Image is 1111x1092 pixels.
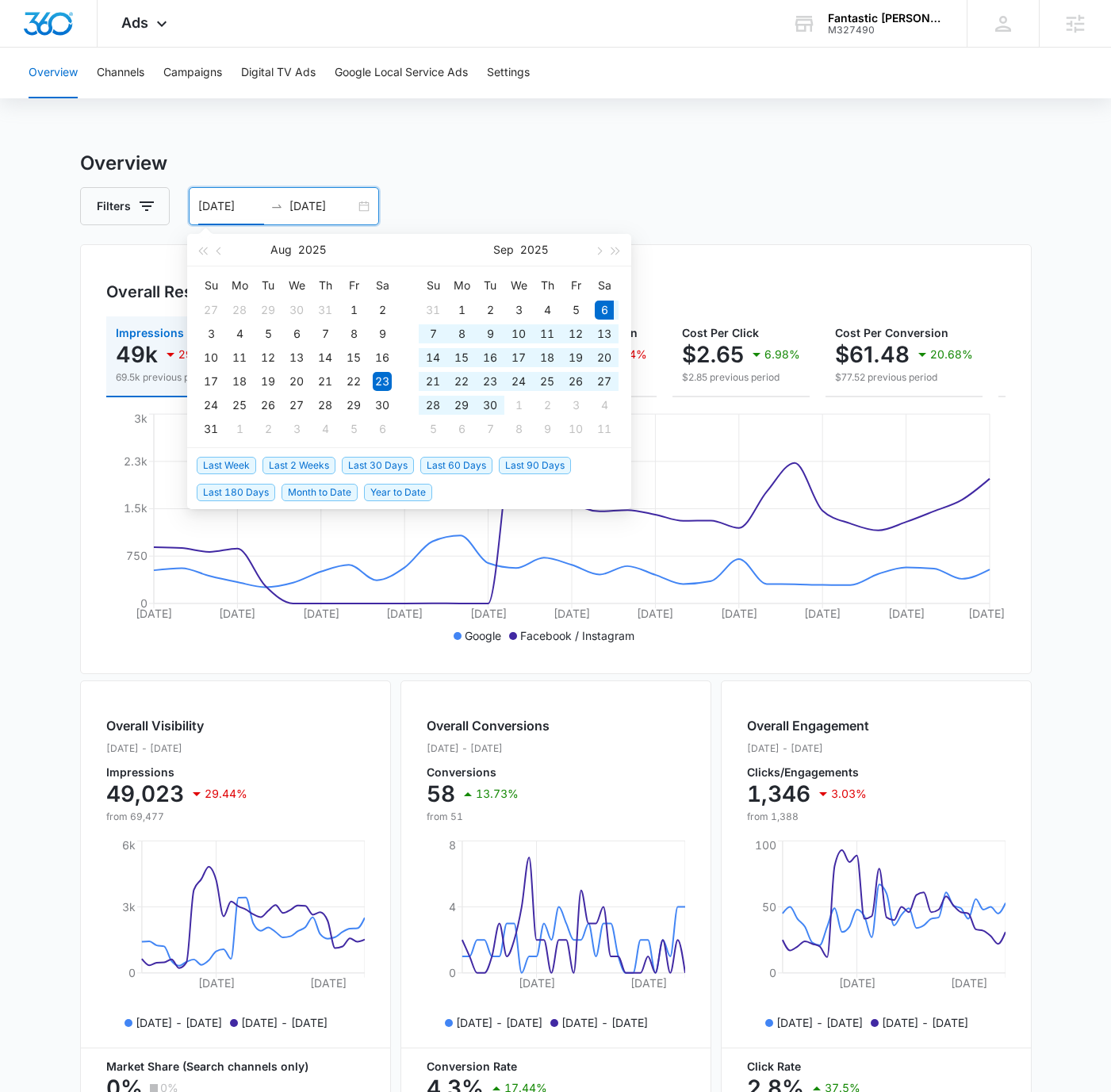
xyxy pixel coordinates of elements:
td: 2025-08-31 [197,417,225,441]
div: 7 [316,324,335,343]
div: 23 [373,372,392,391]
td: 2025-09-30 [476,393,504,417]
div: 4 [538,301,557,320]
td: 2025-08-10 [197,346,225,370]
div: 11 [538,324,557,343]
button: Aug [270,234,292,266]
p: Clicks/Engagements [747,767,869,778]
div: 6 [452,420,471,439]
td: 2025-08-15 [339,346,368,370]
div: 10 [509,324,528,343]
td: 2025-08-18 [225,370,254,393]
td: 2025-09-04 [311,417,339,441]
tspan: [DATE] [630,976,667,990]
th: Tu [254,273,282,298]
div: 22 [344,372,363,391]
td: 2025-09-01 [225,417,254,441]
span: to [270,200,283,213]
tspan: [DATE] [838,976,875,990]
tspan: 50 [761,900,776,914]
h2: Overall Conversions [427,716,550,735]
tspan: 4 [448,900,455,914]
div: 6 [287,324,306,343]
td: 2025-08-26 [254,393,282,417]
tspan: 3k [133,412,147,425]
div: 17 [201,372,220,391]
td: 2025-10-06 [447,417,476,441]
div: 8 [452,324,471,343]
p: 6.98% [764,349,800,360]
td: 2025-09-13 [590,322,619,346]
td: 2025-09-06 [590,298,619,322]
tspan: [DATE] [219,607,255,620]
div: 16 [481,348,500,367]
th: Th [311,273,339,298]
div: 23 [481,372,500,391]
td: 2025-10-11 [590,417,619,441]
div: v 4.0.25 [44,25,78,38]
div: 3 [566,396,585,415]
div: 10 [566,420,585,439]
div: 26 [259,396,278,415]
td: 2025-09-26 [561,370,590,393]
img: website_grey.svg [25,41,38,54]
div: 24 [201,396,220,415]
th: Su [419,273,447,298]
td: 2025-08-20 [282,370,311,393]
div: 27 [201,301,220,320]
td: 2025-10-04 [590,393,619,417]
tspan: [DATE] [804,607,841,620]
td: 2025-08-01 [339,298,368,322]
div: 24 [509,372,528,391]
tspan: [DATE] [197,976,234,990]
img: tab_keywords_by_traffic_grey.svg [158,92,170,105]
div: 31 [316,301,335,320]
td: 2025-08-09 [368,322,397,346]
input: End date [289,197,355,215]
div: 7 [481,420,500,439]
div: 9 [538,420,557,439]
div: 1 [452,301,471,320]
span: Last 180 Days [197,484,275,501]
span: Last Week [197,457,256,474]
div: 31 [201,420,220,439]
tspan: [DATE] [302,607,339,620]
td: 2025-08-30 [368,393,397,417]
td: 2025-09-04 [533,298,561,322]
td: 2025-09-25 [533,370,561,393]
div: 5 [566,301,585,320]
span: Cost Per Click [682,326,759,339]
div: 11 [230,348,249,367]
p: [DATE] - [DATE] [882,1014,968,1031]
p: $2.85 previous period [682,370,800,385]
div: 4 [230,324,249,343]
td: 2025-09-03 [504,298,533,322]
div: 29 [344,396,363,415]
tspan: 1.5k [123,501,147,515]
div: 28 [423,396,442,415]
div: 15 [344,348,363,367]
td: 2025-09-16 [476,346,504,370]
th: Tu [476,273,504,298]
td: 2025-09-19 [561,346,590,370]
p: [DATE] - [DATE] [747,741,869,756]
div: 30 [287,301,306,320]
th: Th [533,273,561,298]
div: 2 [481,301,500,320]
td: 2025-08-06 [282,322,311,346]
div: 5 [259,324,278,343]
td: 2025-08-31 [419,298,447,322]
td: 2025-09-27 [590,370,619,393]
div: 8 [344,324,363,343]
th: Fr [339,273,368,298]
div: 2 [538,396,557,415]
div: 14 [423,348,442,367]
td: 2025-09-06 [368,417,397,441]
tspan: 0 [140,596,147,610]
td: 2025-07-27 [197,298,225,322]
tspan: 0 [128,966,135,979]
div: 22 [452,372,471,391]
div: 12 [566,324,585,343]
span: Month to Date [282,484,358,501]
input: Start date [198,197,264,215]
